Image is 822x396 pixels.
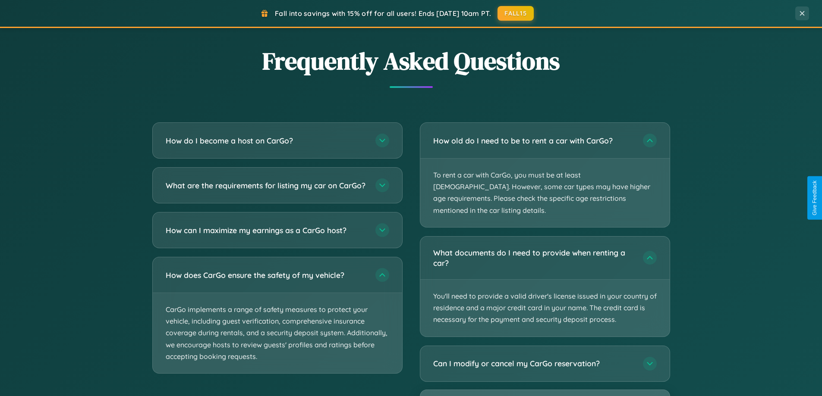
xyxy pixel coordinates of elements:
h2: Frequently Asked Questions [152,44,670,78]
h3: Can I modify or cancel my CarGo reservation? [433,358,634,369]
h3: How do I become a host on CarGo? [166,135,367,146]
h3: How can I maximize my earnings as a CarGo host? [166,225,367,236]
p: You'll need to provide a valid driver's license issued in your country of residence and a major c... [420,280,670,337]
h3: How does CarGo ensure the safety of my vehicle? [166,270,367,281]
p: To rent a car with CarGo, you must be at least [DEMOGRAPHIC_DATA]. However, some car types may ha... [420,159,670,227]
div: Give Feedback [812,181,818,215]
h3: What documents do I need to provide when renting a car? [433,247,634,268]
h3: How old do I need to be to rent a car with CarGo? [433,135,634,146]
button: FALL15 [498,6,534,21]
span: Fall into savings with 15% off for all users! Ends [DATE] 10am PT. [275,9,491,18]
p: CarGo implements a range of safety measures to protect your vehicle, including guest verification... [153,293,402,373]
h3: What are the requirements for listing my car on CarGo? [166,180,367,191]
